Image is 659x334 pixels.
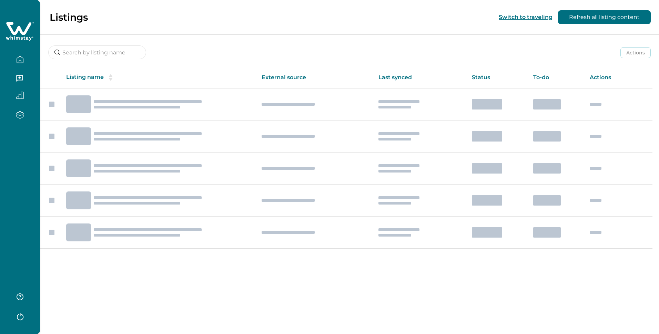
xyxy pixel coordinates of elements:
[528,67,584,88] th: To-do
[48,45,146,59] input: Search by listing name
[558,10,651,24] button: Refresh all listing content
[61,67,256,88] th: Listing name
[584,67,652,88] th: Actions
[466,67,528,88] th: Status
[104,74,118,81] button: sorting
[620,47,651,58] button: Actions
[373,67,466,88] th: Last synced
[499,14,552,20] button: Switch to traveling
[50,11,88,23] p: Listings
[256,67,373,88] th: External source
